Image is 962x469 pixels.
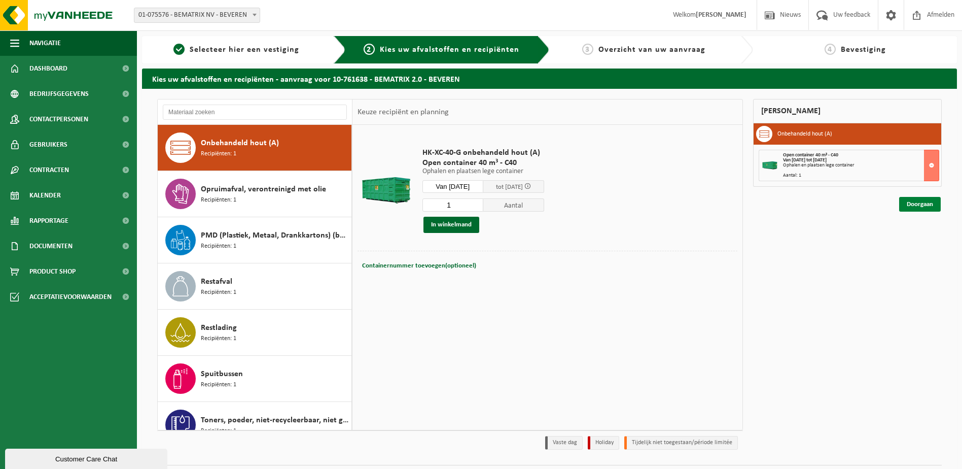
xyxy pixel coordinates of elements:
span: Product Shop [29,259,76,284]
span: Toners, poeder, niet-recycleerbaar, niet gevaarlijk [201,414,349,426]
strong: Van [DATE] tot [DATE] [783,157,827,163]
span: Selecteer hier een vestiging [190,46,299,54]
span: 4 [825,44,836,55]
span: Opruimafval, verontreinigd met olie [201,183,326,195]
span: Navigatie [29,30,61,56]
span: Contactpersonen [29,107,88,132]
span: Overzicht van uw aanvraag [598,46,705,54]
span: Gebruikers [29,132,67,157]
span: Containernummer toevoegen(optioneel) [362,262,476,269]
button: Restlading Recipiënten: 1 [158,310,352,356]
span: Aantal [483,198,544,212]
span: PMD (Plastiek, Metaal, Drankkartons) (bedrijven) [201,229,349,242]
strong: [PERSON_NAME] [696,11,746,19]
input: Selecteer datum [422,180,483,193]
button: PMD (Plastiek, Metaal, Drankkartons) (bedrijven) Recipiënten: 1 [158,217,352,263]
span: Spuitbussen [201,368,243,380]
span: Kies uw afvalstoffen en recipiënten [380,46,519,54]
span: Recipiënten: 1 [201,334,236,344]
button: Onbehandeld hout (A) Recipiënten: 1 [158,125,352,171]
p: Ophalen en plaatsen lege container [422,168,544,175]
span: Acceptatievoorwaarden [29,284,112,310]
li: Holiday [588,436,619,450]
span: Recipiënten: 1 [201,380,236,390]
span: 01-075576 - BEMATRIX NV - BEVEREN [134,8,260,23]
div: [PERSON_NAME] [753,99,942,123]
span: Rapportage [29,208,68,233]
a: Doorgaan [899,197,941,212]
button: Spuitbussen Recipiënten: 1 [158,356,352,402]
button: Opruimafval, verontreinigd met olie Recipiënten: 1 [158,171,352,217]
div: Aantal: 1 [783,173,939,178]
span: Kalender [29,183,61,208]
span: Recipiënten: 1 [201,149,236,159]
span: HK-XC-40-G onbehandeld hout (A) [422,148,544,158]
span: Open container 40 m³ - C40 [422,158,544,168]
span: Onbehandeld hout (A) [201,137,279,149]
span: 3 [582,44,593,55]
span: Contracten [29,157,69,183]
span: Dashboard [29,56,67,81]
span: 01-075576 - BEMATRIX NV - BEVEREN [134,8,260,22]
input: Materiaal zoeken [163,105,347,120]
span: Restlading [201,322,237,334]
span: Restafval [201,276,232,288]
span: Recipiënten: 1 [201,288,236,297]
h3: Onbehandeld hout (A) [777,126,832,142]
button: In winkelmand [423,217,479,233]
button: Toners, poeder, niet-recycleerbaar, niet gevaarlijk Recipiënten: 1 [158,402,352,448]
span: Open container 40 m³ - C40 [783,152,838,158]
li: Tijdelijk niet toegestaan/période limitée [624,436,738,450]
span: Documenten [29,233,73,259]
a: 1Selecteer hier een vestiging [147,44,326,56]
span: Recipiënten: 1 [201,426,236,436]
button: Containernummer toevoegen(optioneel) [361,259,477,273]
span: Bevestiging [841,46,886,54]
li: Vaste dag [545,436,583,450]
span: 2 [364,44,375,55]
iframe: chat widget [5,447,169,469]
span: Bedrijfsgegevens [29,81,89,107]
span: Recipiënten: 1 [201,242,236,251]
div: Keuze recipiënt en planning [352,99,454,125]
button: Restafval Recipiënten: 1 [158,263,352,310]
span: Recipiënten: 1 [201,195,236,205]
h2: Kies uw afvalstoffen en recipiënten - aanvraag voor 10-761638 - BEMATRIX 2.0 - BEVEREN [142,69,957,88]
div: Ophalen en plaatsen lege container [783,163,939,168]
span: tot [DATE] [496,184,523,190]
span: 1 [173,44,185,55]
